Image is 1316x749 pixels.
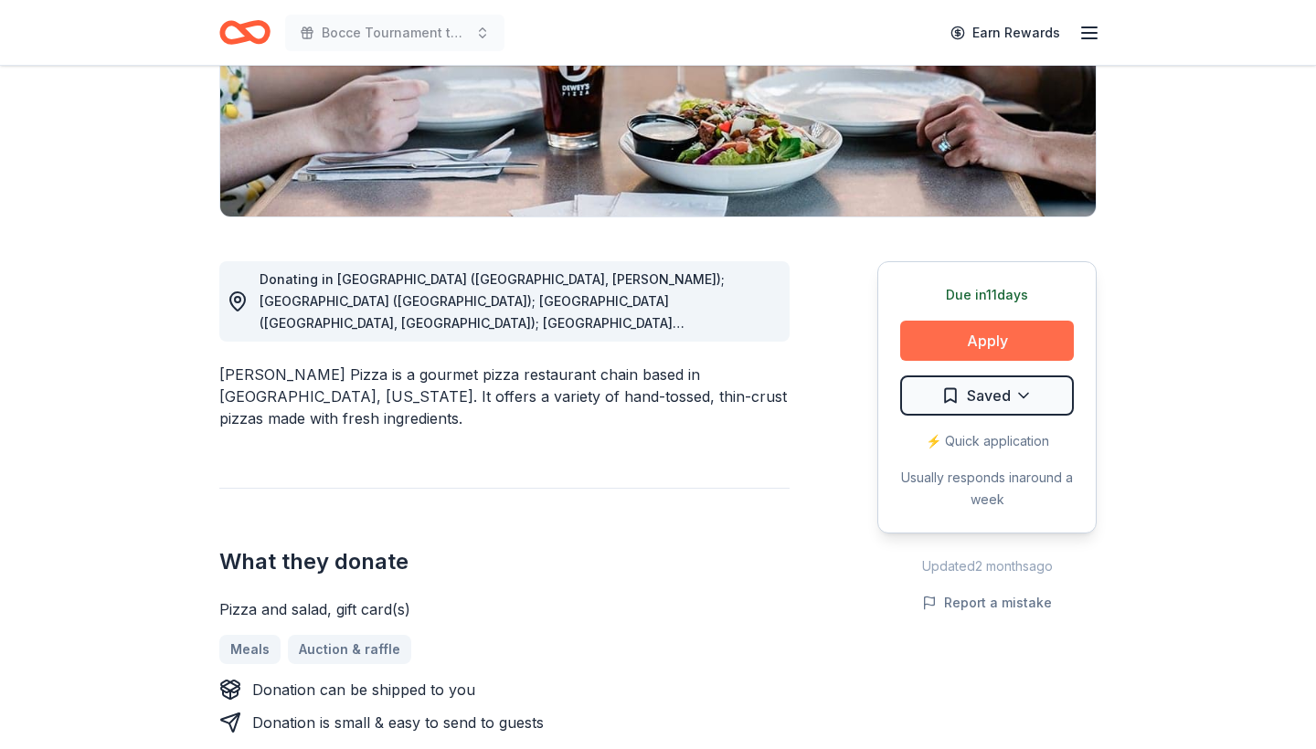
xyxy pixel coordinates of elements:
div: Due in 11 days [900,284,1074,306]
div: Pizza and salad, gift card(s) [219,598,790,620]
div: Usually responds in around a week [900,467,1074,511]
h2: What they donate [219,547,790,576]
button: Report a mistake [922,592,1052,614]
div: [PERSON_NAME] Pizza is a gourmet pizza restaurant chain based in [GEOGRAPHIC_DATA], [US_STATE]. I... [219,364,790,429]
div: Updated 2 months ago [877,555,1097,577]
span: Saved [967,384,1011,407]
a: Home [219,11,271,54]
button: Apply [900,321,1074,361]
span: Donating in [GEOGRAPHIC_DATA] ([GEOGRAPHIC_DATA], [PERSON_NAME]); [GEOGRAPHIC_DATA] ([GEOGRAPHIC_... [260,271,772,462]
div: Donation is small & easy to send to guests [252,712,544,733]
span: Bocce Tournament to Stop Trafficking [322,22,468,44]
div: Donation can be shipped to you [252,679,475,701]
div: ⚡️ Quick application [900,430,1074,452]
a: Earn Rewards [939,16,1071,49]
button: Saved [900,375,1074,416]
button: Bocce Tournament to Stop Trafficking [285,15,504,51]
a: Meals [219,635,281,664]
a: Auction & raffle [288,635,411,664]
